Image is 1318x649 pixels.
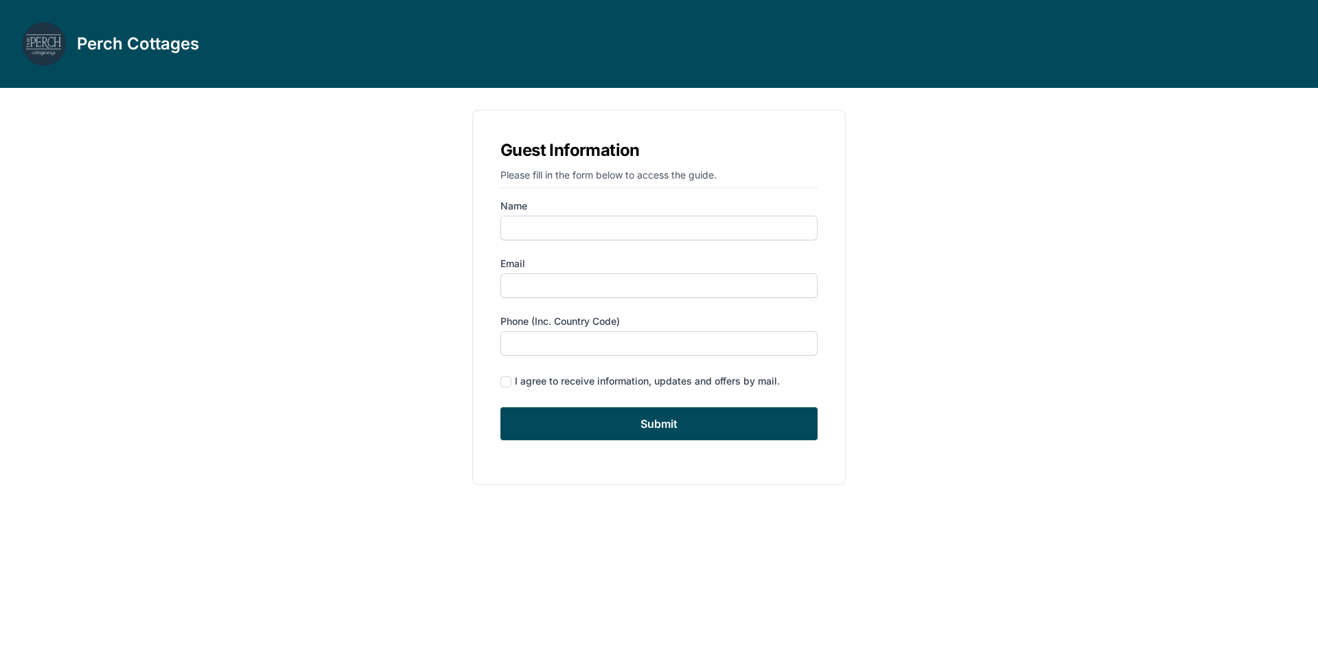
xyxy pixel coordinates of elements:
[22,22,199,66] a: Perch Cottages
[515,374,780,388] div: I agree to receive information, updates and offers by mail.
[500,257,818,271] label: Email
[500,315,818,328] label: Phone (inc. country code)
[22,22,66,66] img: lbscve6jyqy4usxktyb5b1icebv1
[77,33,199,55] h3: Perch Cottages
[500,199,818,213] label: Name
[500,407,818,440] input: Submit
[500,168,818,188] p: Please fill in the form below to access the guide.
[500,138,818,163] h1: Guest Information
